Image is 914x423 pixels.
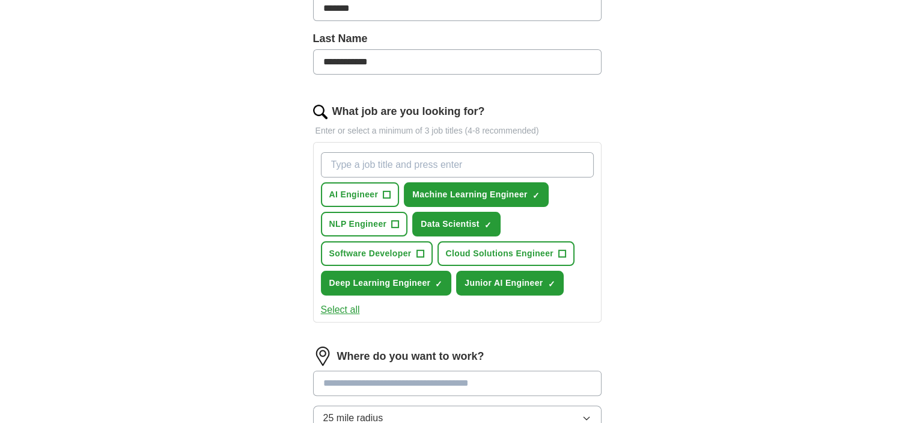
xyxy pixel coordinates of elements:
[412,188,528,201] span: Machine Learning Engineer
[412,212,501,236] button: Data Scientist✓
[332,103,485,120] label: What job are you looking for?
[329,188,379,201] span: AI Engineer
[421,218,480,230] span: Data Scientist
[321,182,400,207] button: AI Engineer
[313,125,602,137] p: Enter or select a minimum of 3 job titles (4-8 recommended)
[465,277,543,289] span: Junior AI Engineer
[547,279,555,289] span: ✓
[456,271,564,295] button: Junior AI Engineer✓
[404,182,549,207] button: Machine Learning Engineer✓
[329,247,412,260] span: Software Developer
[321,241,433,266] button: Software Developer
[321,303,360,317] button: Select all
[446,247,554,260] span: Cloud Solutions Engineer
[484,220,492,230] span: ✓
[532,191,540,200] span: ✓
[329,277,431,289] span: Deep Learning Engineer
[437,241,575,266] button: Cloud Solutions Engineer
[321,271,452,295] button: Deep Learning Engineer✓
[321,152,594,178] input: Type a job title and press enter
[435,279,442,289] span: ✓
[313,347,332,366] img: location.png
[313,105,328,119] img: search.png
[337,348,484,365] label: Where do you want to work?
[313,31,602,47] label: Last Name
[329,218,387,230] span: NLP Engineer
[321,212,408,236] button: NLP Engineer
